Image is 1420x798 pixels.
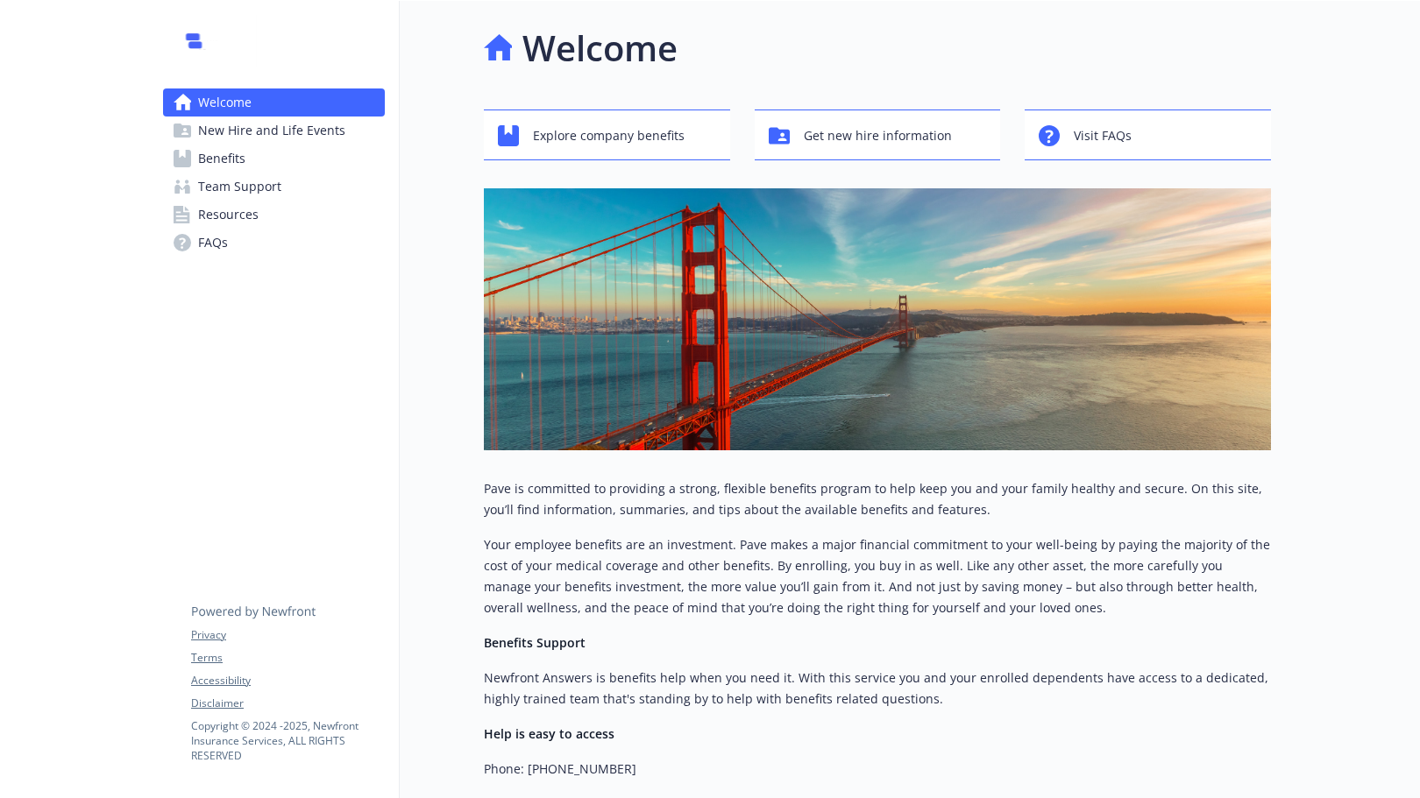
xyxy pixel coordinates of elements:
span: Resources [198,201,259,229]
a: Benefits [163,145,385,173]
strong: Help is easy to access [484,725,614,742]
a: Disclaimer [191,696,384,711]
a: Resources [163,201,385,229]
button: Get new hire information [755,109,1001,160]
span: New Hire and Life Events [198,117,345,145]
a: FAQs [163,229,385,257]
a: Welcome [163,88,385,117]
p: Phone: [PHONE_NUMBER] [484,759,1271,780]
a: Accessibility [191,673,384,689]
a: Privacy [191,627,384,643]
span: Get new hire information [804,119,952,152]
a: New Hire and Life Events [163,117,385,145]
p: Newfront Answers is benefits help when you need it. With this service you and your enrolled depen... [484,667,1271,710]
img: overview page banner [484,188,1271,450]
p: Copyright © 2024 - 2025 , Newfront Insurance Services, ALL RIGHTS RESERVED [191,718,384,763]
button: Explore company benefits [484,109,730,160]
span: FAQs [198,229,228,257]
a: Team Support [163,173,385,201]
span: Welcome [198,88,252,117]
h1: Welcome [522,22,678,74]
p: Your employee benefits are an investment. Pave makes a major financial commitment to your well-be... [484,534,1271,618]
span: Team Support [198,173,281,201]
p: Pave is committed to providing a strong, flexible benefits program to help keep you and your fami... [484,478,1271,520]
span: Benefits [198,145,245,173]
span: Explore company benefits [533,119,685,152]
button: Visit FAQs [1025,109,1271,160]
span: Visit FAQs [1074,119,1132,152]
a: Terms [191,650,384,666]
strong: Benefits Support [484,634,586,651]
